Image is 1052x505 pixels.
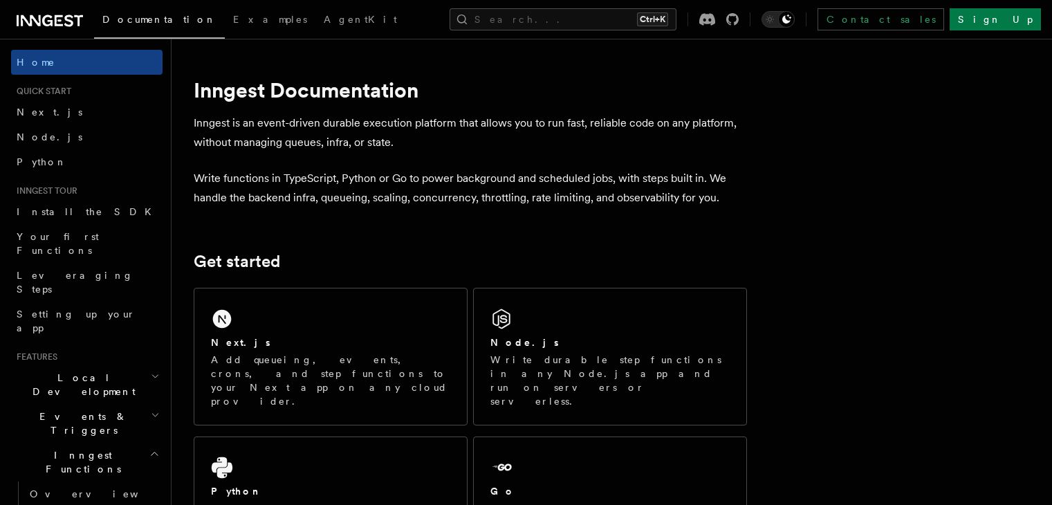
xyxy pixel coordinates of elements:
[11,125,163,149] a: Node.js
[102,14,216,25] span: Documentation
[490,484,515,498] h2: Go
[11,302,163,340] a: Setting up your app
[17,131,82,143] span: Node.js
[450,8,676,30] button: Search...Ctrl+K
[211,484,262,498] h2: Python
[11,86,71,97] span: Quick start
[194,288,468,425] a: Next.jsAdd queueing, events, crons, and step functions to your Next app on any cloud provider.
[11,410,151,437] span: Events & Triggers
[17,309,136,333] span: Setting up your app
[315,4,405,37] a: AgentKit
[233,14,307,25] span: Examples
[490,336,559,349] h2: Node.js
[194,252,280,271] a: Get started
[30,488,172,499] span: Overview
[17,107,82,118] span: Next.js
[11,185,77,196] span: Inngest tour
[11,224,163,263] a: Your first Functions
[11,199,163,224] a: Install the SDK
[324,14,397,25] span: AgentKit
[473,288,747,425] a: Node.jsWrite durable step functions in any Node.js app and run on servers or serverless.
[225,4,315,37] a: Examples
[762,11,795,28] button: Toggle dark mode
[211,353,450,408] p: Add queueing, events, crons, and step functions to your Next app on any cloud provider.
[94,4,225,39] a: Documentation
[194,169,747,208] p: Write functions in TypeScript, Python or Go to power background and scheduled jobs, with steps bu...
[11,365,163,404] button: Local Development
[11,263,163,302] a: Leveraging Steps
[11,100,163,125] a: Next.js
[11,351,57,362] span: Features
[11,443,163,481] button: Inngest Functions
[211,336,270,349] h2: Next.js
[17,55,55,69] span: Home
[17,270,133,295] span: Leveraging Steps
[11,448,149,476] span: Inngest Functions
[17,231,99,256] span: Your first Functions
[637,12,668,26] kbd: Ctrl+K
[194,77,747,102] h1: Inngest Documentation
[490,353,730,408] p: Write durable step functions in any Node.js app and run on servers or serverless.
[11,371,151,398] span: Local Development
[194,113,747,152] p: Inngest is an event-driven durable execution platform that allows you to run fast, reliable code ...
[11,149,163,174] a: Python
[818,8,944,30] a: Contact sales
[950,8,1041,30] a: Sign Up
[11,50,163,75] a: Home
[17,206,160,217] span: Install the SDK
[17,156,67,167] span: Python
[11,404,163,443] button: Events & Triggers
